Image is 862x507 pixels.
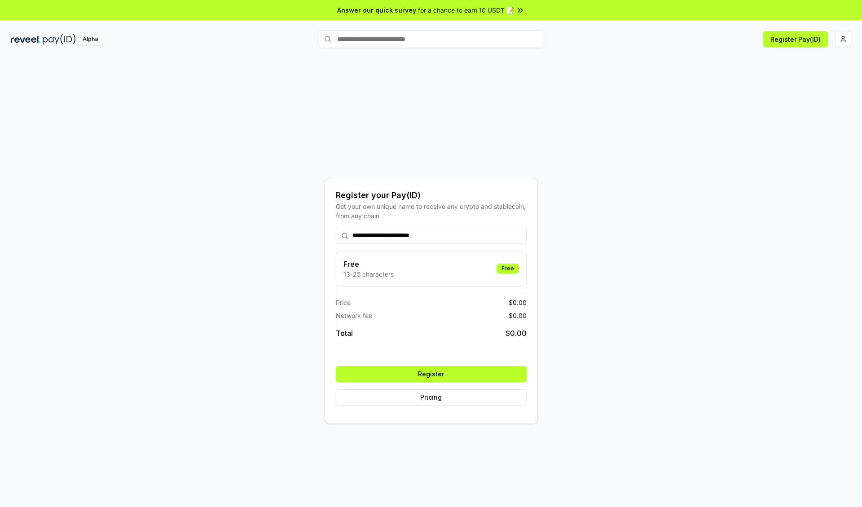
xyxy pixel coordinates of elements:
[337,5,416,15] span: Answer our quick survey
[497,264,519,273] div: Free
[336,389,527,406] button: Pricing
[509,311,527,320] span: $ 0.00
[336,366,527,382] button: Register
[763,31,828,47] button: Register Pay(ID)
[506,328,527,339] span: $ 0.00
[336,311,372,320] span: Network fee
[11,34,41,45] img: reveel_dark
[343,269,394,279] p: 13-25 characters
[509,298,527,307] span: $ 0.00
[418,5,514,15] span: for a chance to earn 10 USDT 📝
[78,34,103,45] div: Alpha
[336,202,527,220] div: Get your own unique name to receive any crypto and stablecoin, from any chain
[336,189,527,202] div: Register your Pay(ID)
[43,34,76,45] img: pay_id
[336,298,351,307] span: Price
[336,328,353,339] span: Total
[343,259,394,269] h3: Free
